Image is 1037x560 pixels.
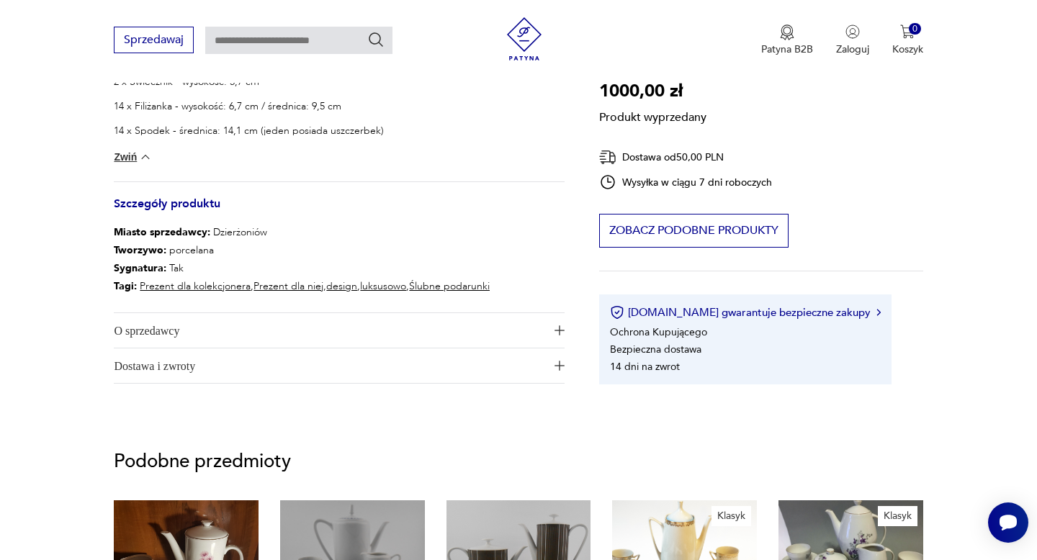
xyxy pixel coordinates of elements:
[780,24,794,40] img: Ikona medalu
[114,27,194,53] button: Sprzedawaj
[114,279,137,293] b: Tagi:
[845,24,860,39] img: Ikonka użytkownika
[409,279,490,293] a: Ślubne podarunki
[114,241,490,259] p: porcelana
[114,313,565,348] button: Ikona plusaO sprzedawcy
[114,453,922,470] p: Podobne przedmioty
[114,225,210,239] b: Miasto sprzedawcy :
[909,23,921,35] div: 0
[610,325,707,338] li: Ochrona Kupującego
[114,261,166,275] b: Sygnatura :
[555,325,565,335] img: Ikona plusa
[114,124,565,138] p: 14 x Spodek - średnica: 14,1 cm (jeden posiada uszczerbek)
[900,24,915,39] img: Ikona koszyka
[599,78,706,105] p: 1000,00 zł
[114,150,152,164] button: Zwiń
[610,305,624,320] img: Ikona certyfikatu
[876,309,881,316] img: Ikona strzałki w prawo
[114,313,544,348] span: O sprzedawcy
[599,214,789,248] button: Zobacz podobne produkty
[114,277,490,295] p: , , , ,
[610,342,701,356] li: Bezpieczna dostawa
[892,42,923,56] p: Koszyk
[555,361,565,371] img: Ikona plusa
[988,502,1028,543] iframe: Smartsupp widget button
[599,148,772,166] div: Dostawa od 50,00 PLN
[503,17,546,60] img: Patyna - sklep z meblami i dekoracjami vintage
[761,42,813,56] p: Patyna B2B
[599,105,706,125] p: Produkt wyprzedany
[114,243,166,257] b: Tworzywo :
[140,279,251,293] a: Prezent dla kolekcjonera
[610,359,680,373] li: 14 dni na zwrot
[326,279,357,293] a: design
[114,348,544,383] span: Dostawa i zwroty
[114,348,565,383] button: Ikona plusaDostawa i zwroty
[114,199,565,223] h3: Szczegóły produktu
[836,42,869,56] p: Zaloguj
[610,305,880,320] button: [DOMAIN_NAME] gwarantuje bezpieczne zakupy
[253,279,323,293] a: Prezent dla niej
[114,36,194,46] a: Sprzedawaj
[761,24,813,56] button: Patyna B2B
[360,279,406,293] a: luksusowo
[114,99,565,114] p: 14 x Filiżanka - wysokość: 6,7 cm / średnica: 9,5 cm
[138,150,153,164] img: chevron down
[892,24,923,56] button: 0Koszyk
[599,148,616,166] img: Ikona dostawy
[836,24,869,56] button: Zaloguj
[114,259,490,277] p: Tak
[114,223,490,241] p: Dzierżoniów
[761,24,813,56] a: Ikona medaluPatyna B2B
[367,31,385,48] button: Szukaj
[599,173,772,191] div: Wysyłka w ciągu 7 dni roboczych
